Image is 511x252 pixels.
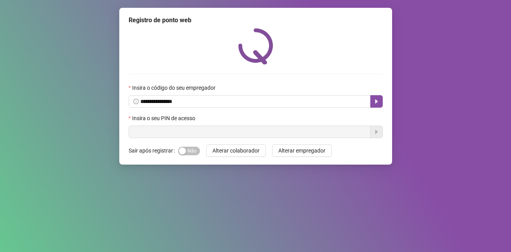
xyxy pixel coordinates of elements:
span: Alterar empregador [278,146,325,155]
span: caret-right [373,98,380,105]
button: Alterar empregador [272,144,332,157]
span: Alterar colaborador [212,146,260,155]
label: Insira o seu PIN de acesso [129,114,200,122]
label: Sair após registrar [129,144,178,157]
span: info-circle [133,99,139,104]
img: QRPoint [238,28,273,64]
button: Alterar colaborador [206,144,266,157]
div: Registro de ponto web [129,16,383,25]
label: Insira o código do seu empregador [129,83,221,92]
